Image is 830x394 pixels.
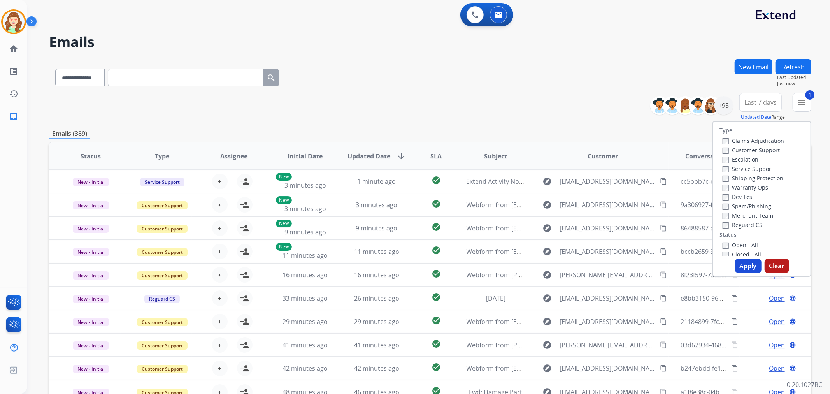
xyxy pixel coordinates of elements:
[240,294,249,303] mat-icon: person_add
[432,292,441,302] mat-icon: check_circle
[73,271,109,280] span: New - Initial
[723,165,773,172] label: Service Support
[137,201,188,209] span: Customer Support
[432,222,441,232] mat-icon: check_circle
[560,340,655,350] span: [PERSON_NAME][EMAIL_ADDRESS][PERSON_NAME][DOMAIN_NAME]
[212,290,228,306] button: +
[218,340,221,350] span: +
[283,317,328,326] span: 29 minutes ago
[137,341,188,350] span: Customer Support
[283,364,328,373] span: 42 minutes ago
[218,364,221,373] span: +
[432,199,441,208] mat-icon: check_circle
[467,224,643,232] span: Webform from [EMAIL_ADDRESS][DOMAIN_NAME] on [DATE]
[744,101,777,104] span: Last 7 days
[681,201,798,209] span: 9a306927-f925-41a1-9e8e-01fc2d7d7a08
[681,247,802,256] span: bccb2659-3a3d-48ed-a231-ab444e895a95
[467,317,643,326] span: Webform from [EMAIL_ADDRESS][DOMAIN_NAME] on [DATE]
[49,129,90,139] p: Emails (389)
[467,341,739,349] span: Webform from [PERSON_NAME][EMAIL_ADDRESS][PERSON_NAME][DOMAIN_NAME] on [DATE]
[719,127,732,134] label: Type
[542,270,552,280] mat-icon: explore
[354,247,399,256] span: 11 minutes ago
[723,241,758,249] label: Open - All
[723,148,729,154] input: Customer Support
[731,295,738,302] mat-icon: content_copy
[432,269,441,278] mat-icon: check_circle
[769,364,785,373] span: Open
[723,146,780,154] label: Customer Support
[542,317,552,326] mat-icon: explore
[660,248,667,255] mat-icon: content_copy
[776,59,811,74] button: Refresh
[769,294,785,303] span: Open
[660,225,667,232] mat-icon: content_copy
[660,318,667,325] mat-icon: content_copy
[542,223,552,233] mat-icon: explore
[723,204,729,210] input: Spam/Phishing
[723,212,773,219] label: Merchant Team
[723,156,758,163] label: Escalation
[283,251,328,260] span: 11 minutes ago
[283,271,328,279] span: 16 minutes ago
[73,341,109,350] span: New - Initial
[542,177,552,186] mat-icon: explore
[212,314,228,329] button: +
[467,177,545,186] span: Extend Activity Notification
[73,225,109,233] span: New - Initial
[735,59,772,74] button: New Email
[789,295,796,302] mat-icon: language
[542,200,552,209] mat-icon: explore
[560,270,655,280] span: [PERSON_NAME][EMAIL_ADDRESS][DOMAIN_NAME]
[276,243,292,251] p: New
[354,317,399,326] span: 29 minutes ago
[73,365,109,373] span: New - Initial
[212,244,228,259] button: +
[731,341,738,348] mat-icon: content_copy
[155,151,169,161] span: Type
[777,74,811,81] span: Last Updated:
[137,318,188,326] span: Customer Support
[432,176,441,185] mat-icon: check_circle
[276,196,292,204] p: New
[797,98,807,107] mat-icon: menu
[787,380,822,389] p: 0.20.1027RC
[137,271,188,280] span: Customer Support
[723,137,784,144] label: Claims Adjudication
[354,341,399,349] span: 41 minutes ago
[660,178,667,185] mat-icon: content_copy
[430,151,442,161] span: SLA
[769,340,785,350] span: Open
[73,178,109,186] span: New - Initial
[560,364,655,373] span: [EMAIL_ADDRESS][DOMAIN_NAME]
[560,247,655,256] span: [EMAIL_ADDRESS][DOMAIN_NAME]
[212,361,228,376] button: +
[685,151,735,161] span: Conversation ID
[137,365,188,373] span: Customer Support
[432,246,441,255] mat-icon: check_circle
[741,114,785,120] span: Range
[714,96,733,115] div: +95
[212,220,228,236] button: +
[283,294,328,303] span: 33 minutes ago
[276,173,292,181] p: New
[9,67,18,76] mat-icon: list_alt
[765,259,789,273] button: Clear
[723,174,783,182] label: Shipping Protection
[467,364,643,373] span: Webform from [EMAIL_ADDRESS][DOMAIN_NAME] on [DATE]
[660,201,667,208] mat-icon: content_copy
[284,228,326,236] span: 9 minutes ago
[723,184,768,191] label: Warranty Ops
[356,224,397,232] span: 9 minutes ago
[218,223,221,233] span: +
[212,267,228,283] button: +
[731,365,738,372] mat-icon: content_copy
[789,318,796,325] mat-icon: language
[240,177,249,186] mat-icon: person_add
[240,364,249,373] mat-icon: person_add
[140,178,184,186] span: Service Support
[137,225,188,233] span: Customer Support
[73,295,109,303] span: New - Initial
[220,151,247,161] span: Assignee
[660,365,667,372] mat-icon: content_copy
